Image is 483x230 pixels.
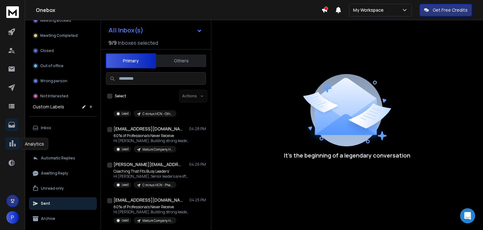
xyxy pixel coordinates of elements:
[40,63,64,68] p: Out of office
[142,218,173,223] p: Mature Company HCN other industries
[353,7,386,13] p: My Workspace
[114,210,189,215] p: Hi [PERSON_NAME], Building strong leadership doesn’t
[40,18,71,23] p: Meeting Booked
[41,186,64,191] p: Unread only
[29,152,97,164] button: Automatic Replies
[29,90,97,102] button: Not Interested
[118,39,158,47] h3: Inboxes selected
[114,161,183,168] h1: [PERSON_NAME][EMAIL_ADDRESS][PERSON_NAME][DOMAIN_NAME]
[156,54,206,68] button: Others
[40,33,78,38] p: Meeting Completed
[142,147,173,152] p: Mature Company HCN Pharma & Medical
[29,167,97,180] button: Awaiting Reply
[29,14,97,27] button: Meeting Booked
[29,122,97,134] button: Inbox
[114,138,189,143] p: Hi [PERSON_NAME], Building strong leadership doesn’t
[114,197,183,203] h1: [EMAIL_ADDRESS][DOMAIN_NAME]
[460,208,475,223] div: Open Intercom Messenger
[284,151,410,160] p: It’s the beginning of a legendary conversation
[419,4,472,16] button: Get Free Credits
[189,162,206,167] p: 04:26 PM
[108,39,117,47] span: 9 / 9
[6,211,19,224] button: P
[29,137,97,149] button: All
[142,183,173,187] p: C minus HCN - Pharma & Medical
[29,212,97,225] button: Archive
[40,78,67,83] p: Wrong person
[41,201,50,206] p: Sent
[122,147,129,152] p: Lead
[114,133,189,138] p: 60% of Professionals Never Receive
[108,27,143,33] h1: All Inbox(s)
[41,156,75,161] p: Automatic Replies
[114,174,189,179] p: Hi [PERSON_NAME], Senior leaders are often
[122,111,129,116] p: Lead
[122,218,129,223] p: Lead
[115,94,126,99] label: Select
[106,53,156,68] button: Primary
[433,7,468,13] p: Get Free Credits
[40,48,54,53] p: Closed
[41,171,68,176] p: Awaiting Reply
[122,182,129,187] p: Lead
[29,182,97,195] button: Unread only
[29,29,97,42] button: Meeting Completed
[29,75,97,87] button: Wrong person
[41,216,55,221] p: Archive
[29,44,97,57] button: Closed
[189,126,206,131] p: 04:28 PM
[114,204,189,210] p: 60% of Professionals Never Receive
[142,112,173,116] p: C minus HCN - Other industries
[21,138,48,150] div: Analytics
[114,169,189,174] p: Coaching That Fits Busy Leaders’
[189,198,206,203] p: 04:25 PM
[33,104,64,110] h3: Custom Labels
[6,6,19,18] img: logo
[114,126,183,132] h1: [EMAIL_ADDRESS][DOMAIN_NAME]
[41,125,51,130] p: Inbox
[40,94,68,99] p: Not Interested
[36,6,321,14] h1: Onebox
[29,197,97,210] button: Sent
[29,60,97,72] button: Out of office
[103,24,207,37] button: All Inbox(s)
